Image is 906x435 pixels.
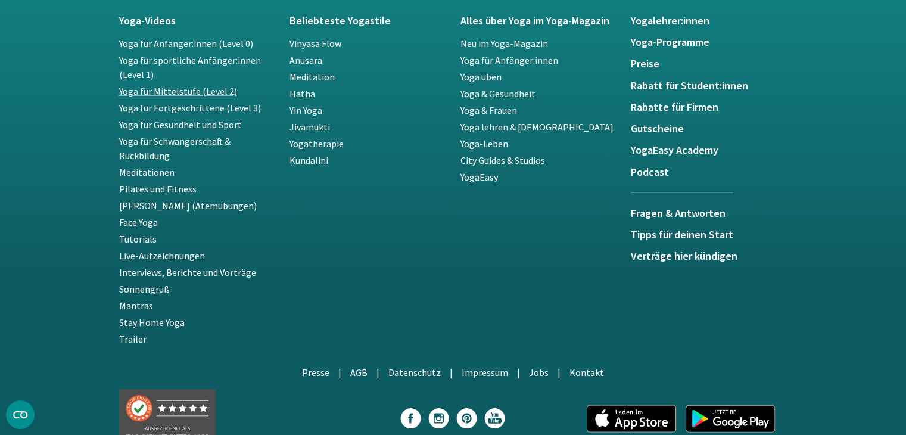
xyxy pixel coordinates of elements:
[450,365,453,379] li: |
[289,137,344,149] a: Yogatherapie
[631,14,787,26] a: Yogalehrer:innen
[289,70,335,82] a: Meditation
[631,36,787,48] a: Yoga-Programme
[119,216,158,228] a: Face Yoga
[460,120,614,132] a: Yoga lehren & [DEMOGRAPHIC_DATA]
[460,137,508,149] a: Yoga-Leben
[460,170,498,182] a: YogaEasy
[119,249,205,261] a: Live-Aufzeichnungen
[6,400,35,429] button: CMP-Widget öffnen
[388,366,441,378] a: Datenschutz
[119,333,147,344] a: Trailer
[119,299,153,311] a: Mantras
[376,365,379,379] li: |
[631,228,787,240] a: Tipps für deinen Start
[119,199,257,211] a: [PERSON_NAME] (Atemübungen)
[529,366,549,378] a: Jobs
[569,366,604,378] a: Kontakt
[119,54,261,80] a: Yoga für sportliche Anfänger:innen (Level 1)
[460,37,548,49] a: Neu im Yoga-Magazin
[119,182,197,194] a: Pilates und Fitness
[631,192,733,228] a: Fragen & Antworten
[631,101,787,113] a: Rabatte für Firmen
[631,207,733,219] h5: Fragen & Antworten
[302,366,329,378] a: Presse
[631,57,787,69] a: Preise
[460,14,617,26] a: Alles über Yoga im Yoga-Magazin
[119,101,261,113] a: Yoga für Fortgeschrittene (Level 3)
[119,14,276,26] a: Yoga-Videos
[460,70,502,82] a: Yoga üben
[119,135,231,161] a: Yoga für Schwangerschaft & Rückbildung
[631,166,787,178] a: Podcast
[460,54,558,66] a: Yoga für Anfänger:innen
[289,120,330,132] a: Jivamukti
[587,405,676,432] img: app_appstore_de.png
[338,365,341,379] li: |
[460,154,545,166] a: City Guides & Studios
[631,122,787,134] a: Gutscheine
[119,85,237,97] a: Yoga für Mittelstufe (Level 2)
[289,154,328,166] a: Kundalini
[289,87,315,99] a: Hatha
[558,365,561,379] li: |
[119,282,170,294] a: Sonnengruß
[517,365,520,379] li: |
[631,250,787,262] a: Verträge hier kündigen
[289,104,322,116] a: Yin Yoga
[462,366,508,378] a: Impressum
[119,118,242,130] a: Yoga für Gesundheit und Sport
[119,166,175,178] a: Meditationen
[119,37,253,49] a: Yoga für Anfänger:innen (Level 0)
[460,87,535,99] a: Yoga & Gesundheit
[460,104,517,116] a: Yoga & Frauen
[631,144,787,156] a: YogaEasy Academy
[631,79,787,91] a: Rabatt für Student:innen
[289,54,322,66] a: Anusara
[119,266,256,278] a: Interviews, Berichte und Vorträge
[686,405,775,432] img: app_googleplay_de.png
[289,37,341,49] a: Vinyasa Flow
[119,232,157,244] a: Tutorials
[289,14,446,26] a: Beliebteste Yogastile
[119,316,185,328] a: Stay Home Yoga
[350,366,368,378] a: AGB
